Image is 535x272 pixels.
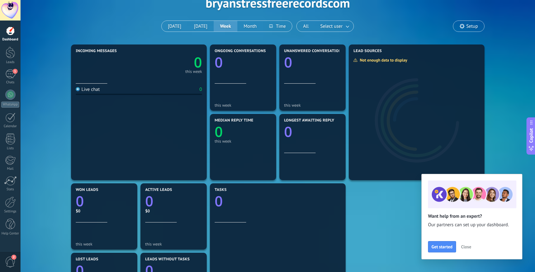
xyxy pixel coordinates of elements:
[215,103,271,108] div: this week
[297,21,315,32] button: All
[145,188,172,192] span: Active leads
[1,80,20,85] div: Chats
[76,49,117,53] span: Incoming messages
[76,192,133,211] a: 0
[13,69,18,74] span: 1
[284,53,292,72] text: 0
[284,122,292,141] text: 0
[458,242,474,251] button: Close
[466,24,478,29] span: Setup
[76,192,84,211] text: 0
[237,21,263,32] button: Month
[215,49,266,53] span: Ongoing conversations
[354,49,382,53] span: Lead Sources
[215,188,227,192] span: Tasks
[139,53,202,72] a: 0
[315,21,354,32] button: Select user
[1,102,19,108] div: WhatsApp
[145,257,190,262] span: Leads without tasks
[215,192,223,211] text: 0
[428,213,516,219] h2: Want help from an expert?
[214,21,237,32] button: Week
[428,241,456,252] button: Get started
[215,122,223,141] text: 0
[1,187,20,192] div: Stats
[284,103,341,108] div: this week
[353,57,412,63] div: Not enough data to display
[528,128,534,143] span: Copilot
[76,87,80,91] img: Live chat
[1,210,20,214] div: Settings
[284,118,334,123] span: Longest awaiting reply
[162,21,188,32] button: [DATE]
[76,86,100,92] div: Live chat
[185,70,202,73] div: this week
[145,192,202,211] a: 0
[1,232,20,236] div: Help Center
[284,49,344,53] span: Unanswered conversations
[431,245,453,249] span: Get started
[187,21,214,32] button: [DATE]
[215,118,253,123] span: Median reply time
[215,53,223,72] text: 0
[1,146,20,151] div: Lists
[1,124,20,128] div: Calendar
[215,139,271,144] div: this week
[76,257,98,262] span: Lost leads
[145,208,202,214] div: $0
[215,192,341,211] a: 0
[194,53,202,72] text: 0
[76,242,133,246] div: this week
[461,245,471,249] span: Close
[319,22,344,31] span: Select user
[76,188,98,192] span: Won leads
[145,242,202,246] div: this week
[199,86,202,92] div: 0
[1,38,20,42] div: Dashboard
[428,222,516,228] span: Our partners can set up your dashboard.
[1,167,20,171] div: Mail
[11,255,16,260] span: 2
[145,192,153,211] text: 0
[1,60,20,64] div: Leads
[263,21,292,32] button: Time
[76,208,133,214] div: $0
